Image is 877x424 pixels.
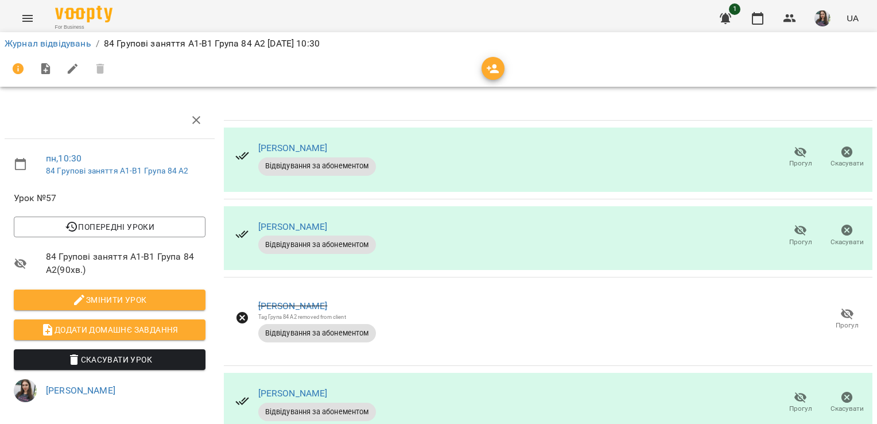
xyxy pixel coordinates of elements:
span: For Business [55,24,112,31]
a: пн , 10:30 [46,153,82,164]
div: Tag Група 84 A2 removed from client [258,313,376,321]
span: Скасувати [831,404,864,414]
button: Скасувати [824,387,870,419]
a: 84 Групові заняття А1-В1 Група 84 А2 [46,166,188,175]
button: Скасувати [824,219,870,252]
span: Відвідування за абонементом [258,240,376,250]
span: 84 Групові заняття А1-В1 Група 84 А2 ( 90 хв. ) [46,250,205,277]
span: Відвідування за абонементом [258,161,376,171]
span: Додати домашнє завдання [23,323,196,337]
a: [PERSON_NAME] [258,142,328,153]
img: ca1374486191da6fb8238bd749558ac4.jpeg [14,379,37,402]
a: [PERSON_NAME] [46,385,115,396]
a: [PERSON_NAME] [258,388,328,399]
span: UA [847,12,859,24]
button: Змінити урок [14,290,205,310]
span: Скасувати Урок [23,353,196,367]
span: Відвідування за абонементом [258,328,376,338]
button: Скасувати [824,141,870,174]
button: UA [842,7,863,29]
a: Журнал відвідувань [5,38,91,49]
span: Прогул [789,159,812,168]
button: Скасувати Урок [14,349,205,370]
button: Menu [14,5,41,32]
li: / [96,37,99,51]
span: Скасувати [831,237,864,247]
button: Додати домашнє завдання [14,319,205,340]
button: Попередні уроки [14,217,205,237]
span: Прогул [789,404,812,414]
span: Скасувати [831,159,864,168]
img: Voopty Logo [55,6,112,22]
span: Відвідування за абонементом [258,407,376,417]
a: [PERSON_NAME] [258,221,328,232]
button: Прогул [777,387,824,419]
nav: breadcrumb [5,37,872,51]
span: Попередні уроки [23,220,196,234]
p: 84 Групові заняття А1-В1 Група 84 А2 [DATE] 10:30 [104,37,320,51]
a: [PERSON_NAME] [258,300,328,311]
span: Змінити урок [23,293,196,307]
span: Урок №57 [14,191,205,205]
button: Прогул [824,303,870,336]
button: Прогул [777,219,824,252]
span: Прогул [836,321,859,330]
span: 1 [729,3,740,15]
button: Прогул [777,141,824,174]
img: ca1374486191da6fb8238bd749558ac4.jpeg [814,10,831,26]
span: Прогул [789,237,812,247]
